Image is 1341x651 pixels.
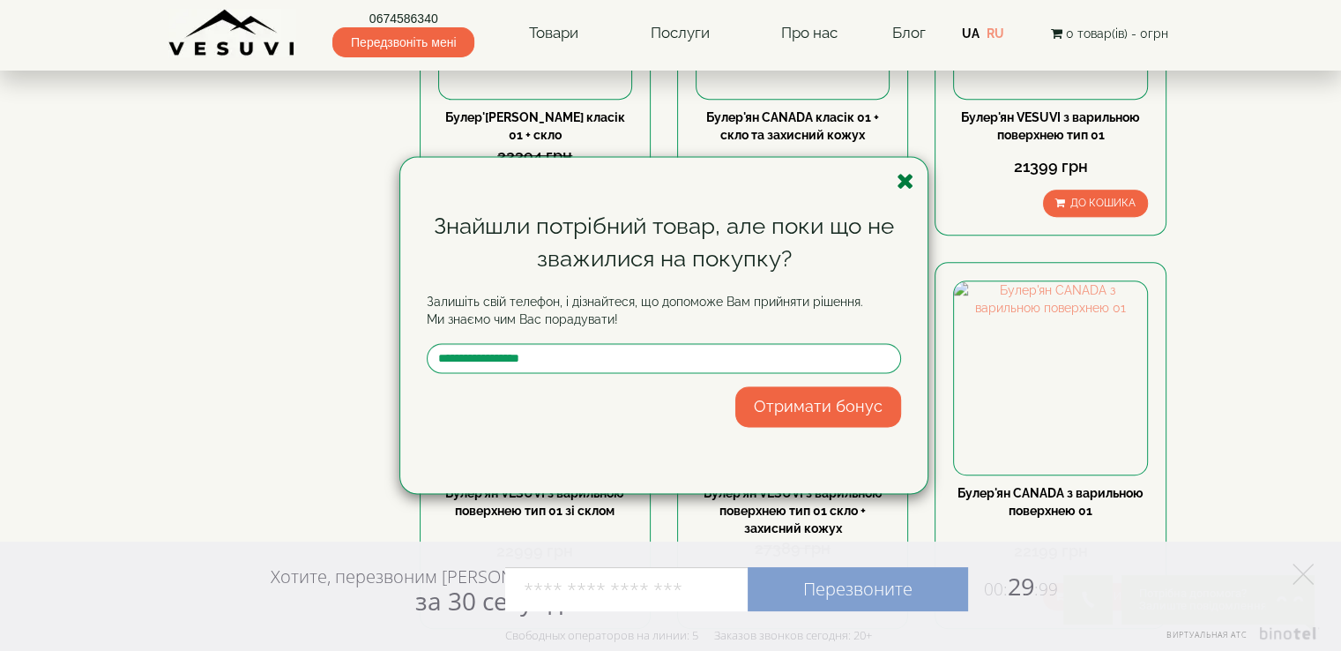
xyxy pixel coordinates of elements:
[415,584,573,617] span: за 30 секунд?
[735,387,901,428] button: Отримати бонус
[1156,627,1319,651] a: Виртуальная АТС
[427,294,901,329] p: Залишіть свій телефон, і дізнайтеся, що допоможе Вам прийняти рішення. Ми знаємо чим Вас порадувати!
[1034,578,1058,601] span: :99
[984,578,1008,601] span: 00:
[427,210,901,275] div: Знайшли потрібний товар, але поки що не зважилися на покупку?
[968,570,1058,602] span: 29
[271,565,573,615] div: Хотите, перезвоним [PERSON_NAME]
[748,567,968,611] a: Перезвоните
[1166,629,1248,640] span: Виртуальная АТС
[505,628,872,642] div: Свободных операторов на линии: 5 Заказов звонков сегодня: 20+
